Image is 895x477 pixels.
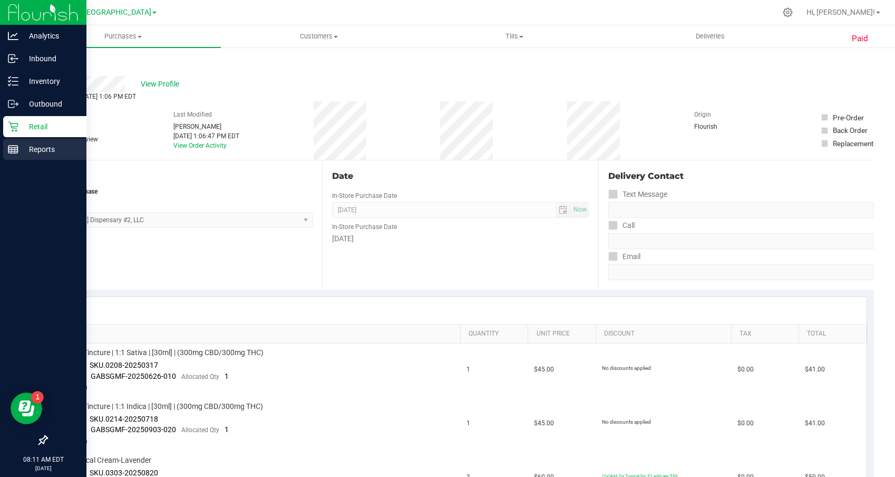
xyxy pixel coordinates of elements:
[18,98,82,110] p: Outbound
[604,330,727,338] a: Discount
[59,8,151,17] span: GA2 - [GEOGRAPHIC_DATA]
[602,365,651,371] span: No discounts applied
[8,144,18,155] inline-svg: Reports
[612,25,808,47] a: Deliveries
[5,464,82,472] p: [DATE]
[332,233,588,244] div: [DATE]
[332,191,397,201] label: In-Store Purchase Date
[608,218,635,233] label: Call
[682,32,739,41] span: Deliveries
[18,75,82,88] p: Inventory
[18,52,82,65] p: Inbound
[90,415,158,423] span: SKU.0214-20250718
[90,469,158,477] span: SKU.0303-20250820
[833,138,873,149] div: Replacement
[694,122,747,131] div: Flourish
[221,25,416,47] a: Customers
[781,7,794,17] div: Manage settings
[537,330,592,338] a: Unit Price
[694,110,711,119] label: Origin
[417,25,612,47] a: Tills
[5,455,82,464] p: 08:11 AM EDT
[466,418,470,428] span: 1
[332,170,588,183] div: Date
[805,365,825,375] span: $41.00
[181,373,219,380] span: Allocated Qty
[25,32,221,41] span: Purchases
[807,330,862,338] a: Total
[91,372,176,380] span: GABSGMF-20250626-010
[608,170,874,183] div: Delivery Contact
[46,93,136,100] span: Completed [DATE] 1:06 PM EDT
[608,249,640,264] label: Email
[62,330,456,338] a: SKU
[805,418,825,428] span: $41.00
[31,391,44,404] iframe: Resource center unread badge
[18,30,82,42] p: Analytics
[46,170,313,183] div: Location
[173,142,227,149] a: View Order Activity
[417,32,612,41] span: Tills
[469,330,524,338] a: Quantity
[141,79,183,90] span: View Profile
[8,76,18,87] inline-svg: Inventory
[18,143,82,156] p: Reports
[173,122,239,131] div: [PERSON_NAME]
[181,426,219,434] span: Allocated Qty
[332,222,397,232] label: In-Store Purchase Date
[833,112,864,123] div: Pre-Order
[8,121,18,132] inline-svg: Retail
[221,32,416,41] span: Customers
[225,425,229,434] span: 1
[225,372,229,380] span: 1
[466,365,470,375] span: 1
[61,348,264,358] span: Relief | Tincture | 1:1 Sativa | [30ml] | (300mg CBD/300mg THC)
[740,330,795,338] a: Tax
[18,120,82,133] p: Retail
[806,8,875,16] span: Hi, [PERSON_NAME]!
[602,419,651,425] span: No discounts applied
[8,53,18,64] inline-svg: Inbound
[61,402,263,412] span: Relief | Tincture | 1:1 Indica | [30ml] | (300mg CBD/300mg THC)
[608,233,874,249] input: Format: (999) 999-9999
[608,202,874,218] input: Format: (999) 999-9999
[8,31,18,41] inline-svg: Analytics
[737,365,754,375] span: $0.00
[852,33,868,45] span: Paid
[61,455,151,465] span: 1:1 Topical Cream-Lavender
[737,418,754,428] span: $0.00
[173,131,239,141] div: [DATE] 1:06:47 PM EDT
[173,110,212,119] label: Last Modified
[534,418,554,428] span: $45.00
[833,125,868,136] div: Back Order
[90,361,158,369] span: SKU.0208-20250317
[608,187,667,202] label: Text Message
[91,425,176,434] span: GABSGMF-20250903-020
[8,99,18,109] inline-svg: Outbound
[534,365,554,375] span: $45.00
[11,393,42,424] iframe: Resource center
[25,25,221,47] a: Purchases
